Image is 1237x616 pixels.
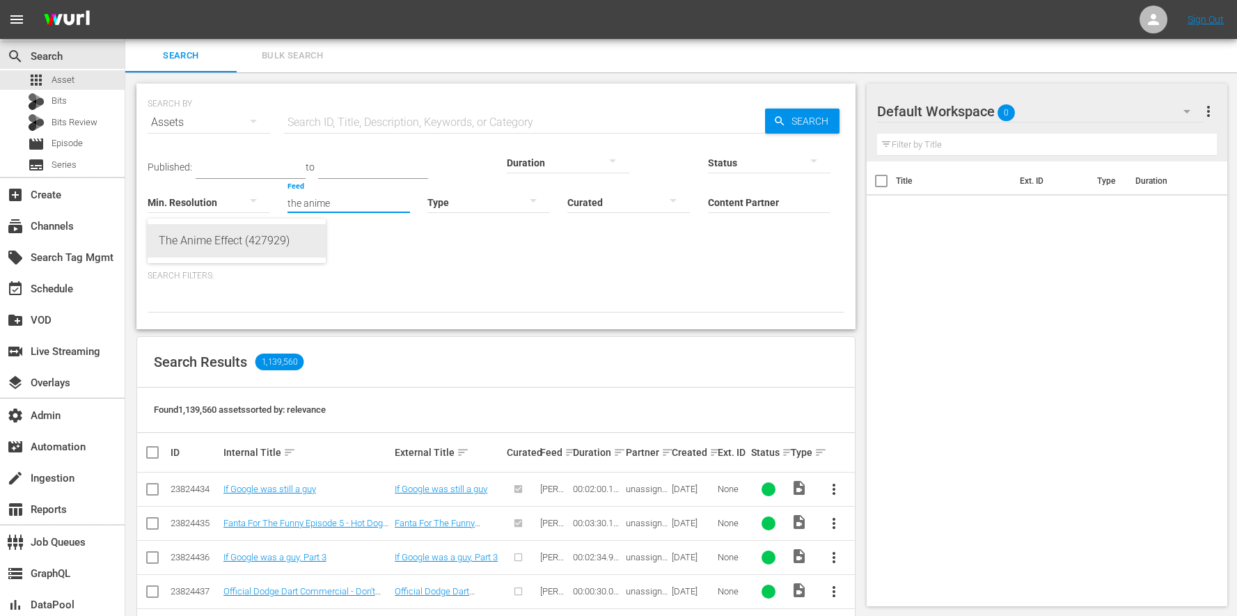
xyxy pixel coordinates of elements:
span: sort [661,446,674,459]
span: [PERSON_NAME] HLS Test [540,518,569,570]
div: [DATE] [672,552,714,562]
span: VOD [7,312,24,329]
span: Reports [7,501,24,518]
span: Bits [52,94,67,108]
div: 23824436 [171,552,219,562]
a: Sign Out [1188,14,1224,25]
a: Official Dodge Dart Commercial - Don't Touch My Dart [223,586,381,607]
button: more_vert [1200,95,1217,128]
span: sort [565,446,577,459]
button: Search [765,109,840,134]
div: [DATE] [672,518,714,528]
span: sort [457,446,469,459]
span: unassigned [626,552,668,573]
div: None [718,518,746,528]
div: 00:00:30.058 [573,586,622,597]
span: more_vert [1200,103,1217,120]
div: Bits [28,93,45,110]
span: more_vert [826,549,842,566]
span: Asset [52,73,74,87]
button: more_vert [817,541,851,574]
span: unassigned [626,586,668,607]
a: If Google was still a guy [223,484,316,494]
div: None [718,586,746,597]
div: Status [751,444,787,461]
span: Bulk Search [245,48,340,64]
span: unassigned [626,484,668,505]
a: If Google was a guy, Part 3 [223,552,326,562]
th: Duration [1127,161,1211,200]
span: Admin [7,407,24,424]
span: Overlays [7,374,24,391]
div: Duration [573,444,622,461]
span: Video [791,582,807,599]
span: Found 1,139,560 assets sorted by: relevance [154,404,326,415]
span: more_vert [826,481,842,498]
span: sort [709,446,722,459]
span: Search [786,109,840,134]
span: Create [7,187,24,203]
span: 0 [998,98,1015,127]
span: [PERSON_NAME] HLS Test [540,484,569,536]
span: Bits Review [52,116,97,129]
a: If Google was still a guy [395,484,487,494]
div: ID [171,447,219,458]
span: sort [782,446,794,459]
div: Feed [540,444,569,461]
span: Automation [7,439,24,455]
th: Ext. ID [1011,161,1089,200]
button: more_vert [817,473,851,506]
div: [DATE] [672,484,714,494]
div: 23824434 [171,484,219,494]
th: Type [1089,161,1127,200]
div: Default Workspace [877,92,1204,131]
span: Series [28,157,45,173]
span: Video [791,480,807,496]
div: None [718,552,746,562]
a: Fanta For The Funny Episode 5 - Hot Dog Microphone [223,518,388,539]
div: 00:02:34.901 [573,552,622,562]
span: [PERSON_NAME] HLS Test [540,552,569,604]
div: Ext. ID [718,447,746,458]
span: Video [791,548,807,564]
a: If Google was a guy, Part 3 [395,552,498,562]
span: Search [7,48,24,65]
div: 00:02:00.149 [573,484,622,494]
span: Search Results [154,354,247,370]
span: Asset [28,72,45,88]
div: 23824435 [171,518,219,528]
span: Channels [7,218,24,235]
div: [DATE] [672,586,714,597]
a: Fanta For The Funny Episode 5 - Hot Dog Microphone [395,518,480,549]
span: more_vert [826,515,842,532]
th: Title [896,161,1012,200]
div: External Title [395,444,503,461]
div: 00:03:30.154 [573,518,622,528]
div: 23824437 [171,586,219,597]
div: Bits Review [28,114,45,131]
span: Series [52,158,77,172]
span: more_vert [826,583,842,600]
div: Internal Title [223,444,391,461]
span: menu [8,11,25,28]
span: Schedule [7,281,24,297]
img: ans4CAIJ8jUAAAAAAAAAAAAAAAAAAAAAAAAgQb4GAAAAAAAAAAAAAAAAAAAAAAAAJMjXAAAAAAAAAAAAAAAAAAAAAAAAgAT5G... [33,3,100,36]
span: Video [791,514,807,530]
span: unassigned [626,518,668,539]
span: Episode [52,136,83,150]
span: to [306,161,315,173]
span: Search [134,48,228,64]
span: GraphQL [7,565,24,582]
span: DataPool [7,597,24,613]
p: Search Filters: [148,270,844,282]
span: Search Tag Mgmt [7,249,24,266]
span: Live Streaming [7,343,24,360]
div: Curated [507,447,535,458]
span: sort [283,446,296,459]
span: Ingestion [7,470,24,487]
div: Type [791,444,813,461]
span: 1,139,560 [255,354,304,370]
div: Partner [626,444,668,461]
button: more_vert [817,575,851,608]
span: Episode [28,136,45,152]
